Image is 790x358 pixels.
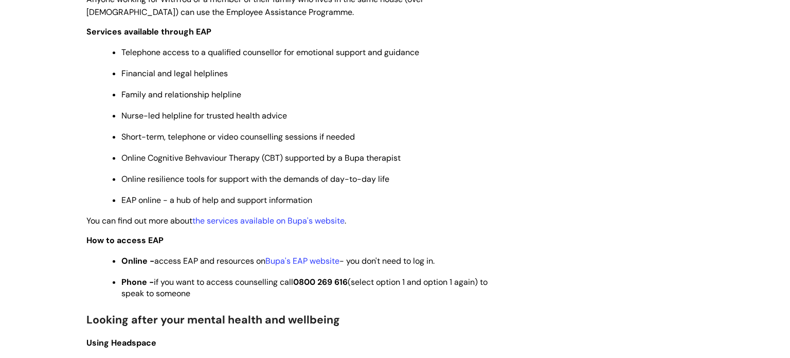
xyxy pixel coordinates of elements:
[86,337,156,348] span: Using Headspace
[121,174,389,184] span: Online resilience tools for support with the demands of day-to-day life
[265,255,339,266] a: Bupa's EAP website
[121,68,228,79] span: Financial and legal helplines
[121,195,312,206] span: EAP online - a hub of help and support information
[86,235,164,246] strong: How to access EAP
[121,152,401,163] span: Online Cognitive Behvaviour Therapy (CBT) supported by a Bupa therapist
[121,47,419,58] span: Telephone access to a qualified counsellor for emotional support and guidance
[121,131,355,142] span: Short-term, telephone or video counselling sessions if needed
[86,215,346,226] span: You can find out more about .
[86,26,211,37] strong: Services available through EAP
[121,277,488,299] span: if you want to access counselling call (select option 1 and option 1 again) to speak to someone
[293,277,348,287] strong: 0800 269 616
[86,313,340,327] span: Looking after your mental health and wellbeing
[192,215,345,226] a: the services available on Bupa's website
[121,255,154,266] strong: Online -
[121,89,241,100] span: Family and relationship helpline
[121,277,154,287] strong: Phone -
[121,255,435,266] span: access EAP and resources on - you don't need to log in.
[121,110,287,121] span: Nurse-led helpline for trusted health advice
